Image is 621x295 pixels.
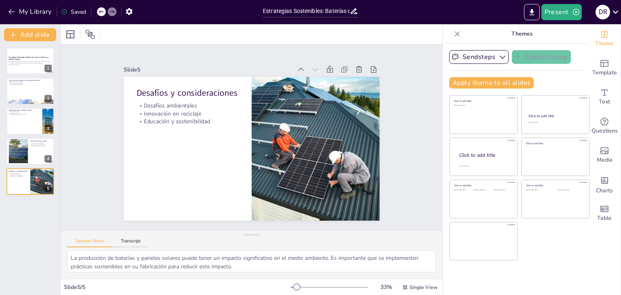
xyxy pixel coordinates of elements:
p: Reducción de dependencia [9,84,52,85]
p: Beneficios de los paneles solares [9,109,40,112]
p: ¿Qué son las baterías de consumo eléctrico? [9,79,52,81]
p: Educación y sostenibilidad [9,175,28,177]
div: Click to add title [459,152,511,159]
div: 2 [44,95,52,102]
div: 2 [6,78,54,104]
p: Esta presentación explora cómo las baterías de consumo eléctrico y los paneles solares son prácti... [9,61,52,64]
div: 33 % [376,283,396,291]
input: Insert title [263,5,350,17]
div: Add images, graphics, shapes or video [588,141,621,170]
p: Innovación en reciclaje [136,110,239,118]
p: Reducción de costos [9,112,40,114]
div: Add text boxes [588,82,621,112]
div: Change the overall theme [588,24,621,53]
div: 4 [6,138,54,164]
strong: Estrategias Sostenibles: Baterías de Consumo Eléctrico y Paneles Solares [9,56,49,61]
button: Speaker Notes [67,238,113,247]
div: 5 [6,168,54,195]
p: Desafíos ambientales [136,101,239,110]
span: Single View [410,284,437,291]
p: Baterías almacenan energía [9,81,52,82]
div: Layout [64,28,77,41]
div: Click to add text [528,122,582,124]
p: Educación y sostenibilidad [136,118,239,126]
div: 4 [44,155,52,162]
div: 3 [44,125,52,132]
p: Desafíos y consideraciones [9,170,28,172]
button: Add slide [4,28,56,41]
p: Desafíos ambientales [9,173,28,174]
div: Slide 5 / 5 [64,283,291,291]
div: Click to add title [528,114,582,118]
p: Reducción de carga en la red [30,145,52,147]
button: Apply theme to all slides [449,77,534,88]
div: Saved [61,8,86,16]
div: Add ready made slides [588,53,621,82]
div: Click to add title [454,99,512,103]
div: D R [596,5,610,19]
span: Table [597,214,612,223]
div: 1 [6,48,54,74]
p: Generated with [URL] [9,64,52,65]
textarea: La producción de baterías y paneles solares puede tener un impacto significativo en el medio ambi... [67,250,436,272]
div: Click to add text [494,189,512,191]
button: D R [596,4,610,20]
div: Add a table [588,199,621,228]
p: Themes [464,24,580,44]
div: Click to add title [526,141,584,145]
div: 3 [6,108,54,135]
div: 5 [44,185,52,192]
p: Energía renovable [9,111,40,112]
span: Text [599,97,610,106]
span: Charts [596,186,613,195]
div: Click to add title [454,184,512,187]
div: Click to add text [526,189,551,191]
div: Slide 5 [124,66,292,74]
div: Click to add text [454,105,512,107]
p: Innovación en reciclaje [9,174,28,176]
button: Present [541,4,582,20]
div: Click to add title [526,184,584,187]
button: Sendsteps [449,50,509,64]
div: Click to add text [454,189,472,191]
span: Theme [595,39,614,48]
div: Click to add text [558,189,583,191]
p: Desafíos y consideraciones [136,87,239,99]
div: Click to add body [459,165,510,167]
button: My Library [6,5,55,18]
button: Create theme [512,50,571,64]
span: Questions [591,126,618,135]
span: Media [597,156,613,164]
button: Export to PowerPoint [524,4,540,20]
div: 1 [44,65,52,72]
div: Click to add text [474,189,492,191]
p: Sinergia entre tecnologías [30,143,52,144]
button: Transcript [113,238,149,247]
span: Template [592,68,617,77]
p: Uso eficiente de la energía [9,82,52,84]
div: Add charts and graphs [588,170,621,199]
p: Acceso a energía constante [30,144,52,145]
p: Disminución de huella de carbono [9,114,40,116]
div: Get real-time input from your audience [588,112,621,141]
p: Cómo funcionan juntos [30,140,52,142]
span: Position [85,29,95,39]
